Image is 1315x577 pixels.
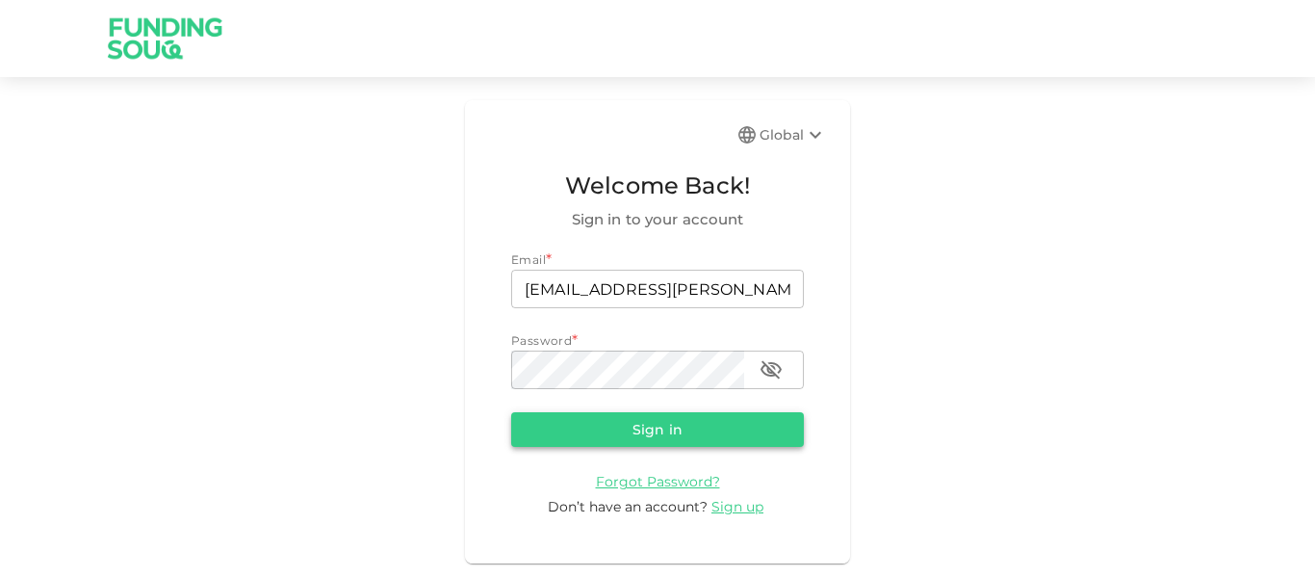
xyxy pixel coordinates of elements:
[760,123,827,146] div: Global
[596,472,720,490] a: Forgot Password?
[511,412,804,447] button: Sign in
[511,270,804,308] input: email
[596,473,720,490] span: Forgot Password?
[511,333,572,348] span: Password
[548,498,708,515] span: Don’t have an account?
[511,252,546,267] span: Email
[511,351,744,389] input: password
[511,208,804,231] span: Sign in to your account
[711,498,763,515] span: Sign up
[511,168,804,204] span: Welcome Back!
